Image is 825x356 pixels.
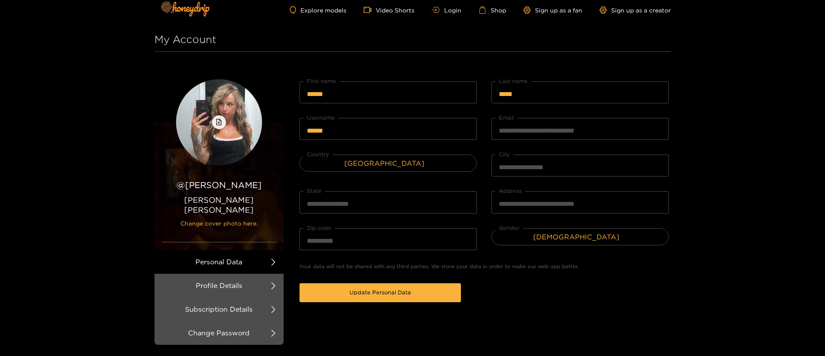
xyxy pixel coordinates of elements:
[212,115,226,129] button: file-image
[154,321,284,345] li: Change Password
[499,150,510,158] label: City
[154,274,284,297] li: Profile Details
[300,81,477,103] input: First name
[599,6,671,14] a: Sign up as a creator
[491,118,669,140] input: Email
[300,118,477,140] input: Username
[300,283,461,302] button: Update Personal Data
[364,6,414,14] a: Video Shorts
[161,195,277,242] p: [PERSON_NAME] [PERSON_NAME]
[523,6,582,14] a: Sign up as a fan
[154,28,671,52] h1: My Account
[154,297,284,321] li: Subscription Details
[364,6,376,14] span: video-camera
[491,155,669,176] input: City
[307,223,331,232] label: Zip code
[349,288,411,297] span: Update Personal Data
[491,81,669,103] input: Last name
[307,113,335,122] label: Username
[307,186,321,195] label: State
[499,77,528,85] label: Last name
[432,7,461,13] a: Login
[290,6,346,14] a: Explore models
[216,119,222,126] span: file-image
[479,6,506,14] a: Shop
[491,191,669,213] input: Address
[492,230,668,243] span: Female
[499,113,514,122] label: Email
[300,228,477,250] input: Zip code
[307,77,336,85] label: First name
[300,157,476,170] span: United States of America
[499,186,522,195] label: Address
[307,150,329,158] label: Country
[154,250,284,274] li: Personal Data
[299,263,669,271] p: Your data will not be shared with any third parties. We store your data in order to make our web ...
[161,179,277,191] h2: @ [PERSON_NAME]
[300,191,477,213] input: State
[499,223,519,232] label: Gender
[161,215,277,228] span: Change cover photo here.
